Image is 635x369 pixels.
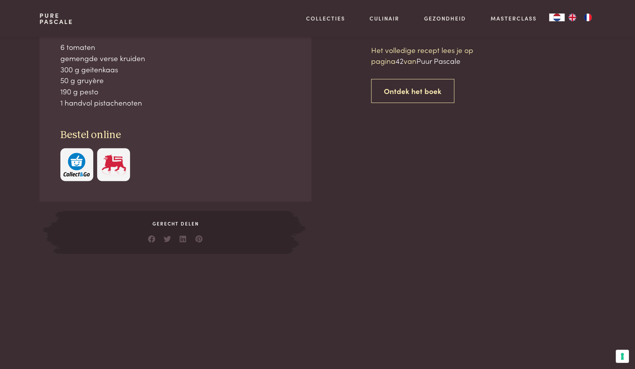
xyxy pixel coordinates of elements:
div: Language [549,14,565,21]
img: Delhaize [101,153,127,176]
a: Masterclass [491,14,537,22]
a: Ontdek het boek [371,79,454,103]
a: PurePascale [39,12,73,25]
div: 300 g geitenkaas [60,64,291,75]
a: FR [580,14,596,21]
div: 6 tomaten [60,41,291,53]
a: EN [565,14,580,21]
span: Puur Pascale [416,55,460,66]
aside: Language selected: Nederlands [549,14,596,21]
div: 190 g pesto [60,86,291,97]
a: NL [549,14,565,21]
a: Gezondheid [424,14,466,22]
a: Culinair [370,14,399,22]
div: 1 handvol pistachenoten [60,97,291,108]
div: gemengde verse kruiden [60,53,291,64]
a: Collecties [306,14,345,22]
button: Uw voorkeuren voor toestemming voor trackingtechnologieën [616,350,629,363]
div: 50 g gruyère [60,75,291,86]
h3: Bestel online [60,128,291,142]
ul: Language list [565,14,596,21]
img: c308188babc36a3a401bcb5cb7e020f4d5ab42f7cacd8327e500463a43eeb86c.svg [63,153,90,176]
p: Het volledige recept lees je op pagina van [371,44,503,67]
span: Gerecht delen [63,220,287,227]
span: 42 [395,55,404,66]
